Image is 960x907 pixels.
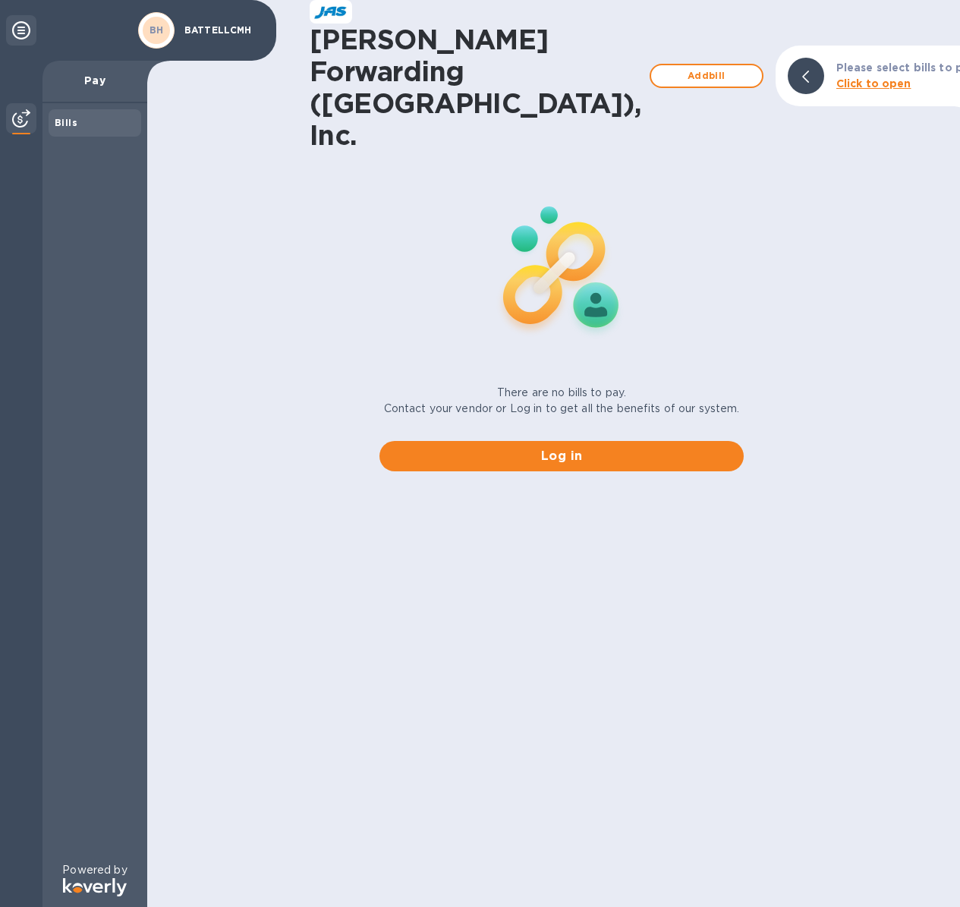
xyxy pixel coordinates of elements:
p: Powered by [62,862,127,878]
span: Add bill [663,67,750,85]
button: Addbill [650,64,763,88]
img: Logo [63,878,127,896]
b: Bills [55,117,77,128]
p: BATTELLCMH [184,25,260,36]
b: BH [150,24,164,36]
p: Pay [55,73,135,88]
button: Log in [379,441,744,471]
p: There are no bills to pay. Contact your vendor or Log in to get all the benefits of our system. [384,385,740,417]
b: Click to open [836,77,911,90]
h1: [PERSON_NAME] Forwarding ([GEOGRAPHIC_DATA]), Inc. [310,24,642,151]
span: Log in [392,447,732,465]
